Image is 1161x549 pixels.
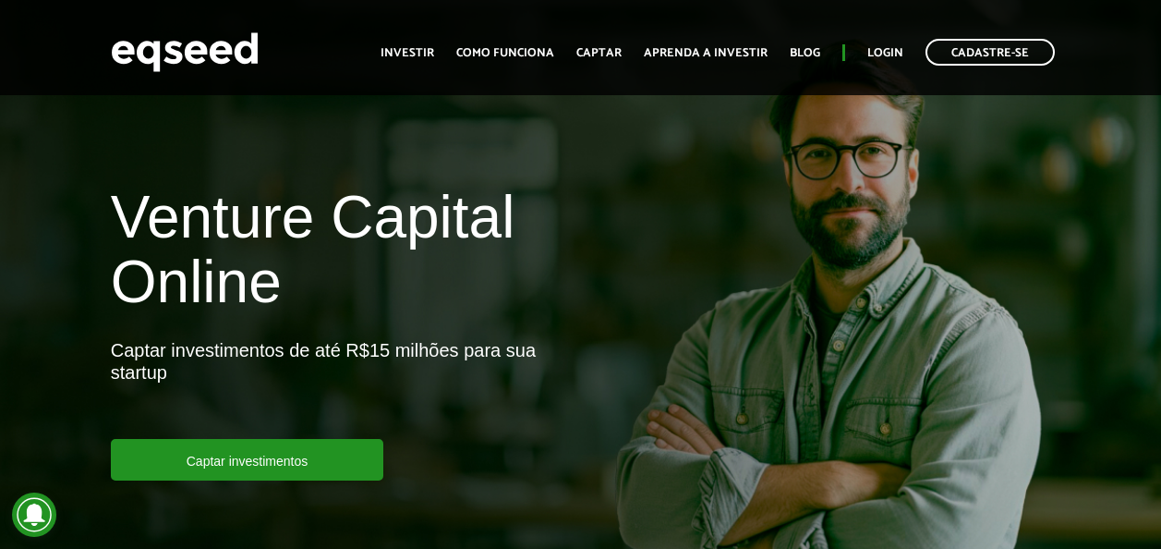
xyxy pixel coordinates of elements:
[644,47,768,59] a: Aprenda a investir
[111,339,567,439] p: Captar investimentos de até R$15 milhões para sua startup
[456,47,554,59] a: Como funciona
[925,39,1055,66] a: Cadastre-se
[111,439,384,481] a: Captar investimentos
[790,47,820,59] a: Blog
[111,185,567,324] h1: Venture Capital Online
[576,47,622,59] a: Captar
[867,47,903,59] a: Login
[111,28,259,77] img: EqSeed
[381,47,434,59] a: Investir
